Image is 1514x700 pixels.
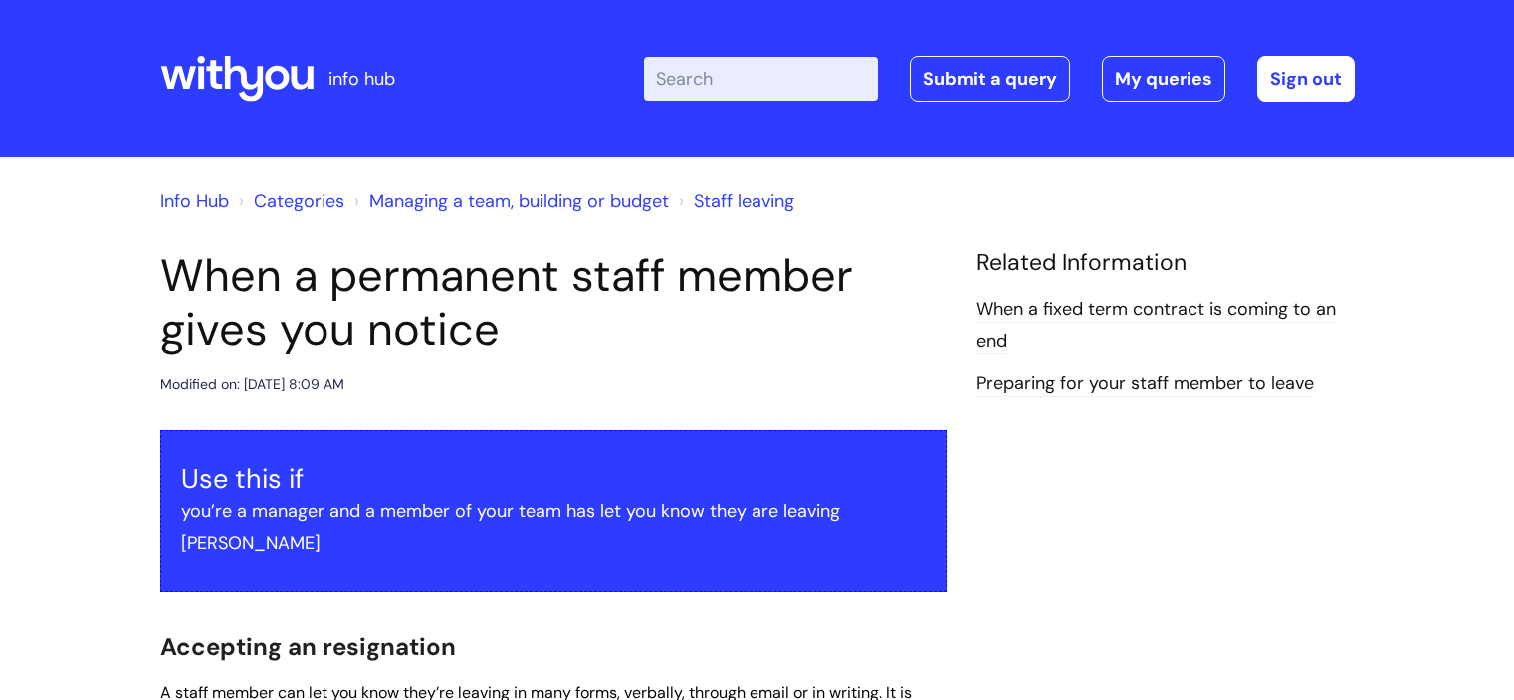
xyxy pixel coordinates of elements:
[674,185,794,217] li: Staff leaving
[181,463,926,495] h3: Use this if
[160,249,947,356] h1: When a permanent staff member gives you notice
[1257,56,1355,102] a: Sign out
[234,185,344,217] li: Solution home
[976,371,1314,397] a: Preparing for your staff member to leave
[160,631,456,662] span: Accepting an resignation
[254,189,344,213] a: Categories
[976,249,1355,277] h4: Related Information
[1102,56,1225,102] a: My queries
[181,495,926,560] p: you’re a manager and a member of your team has let you know they are leaving [PERSON_NAME]
[644,57,878,101] input: Search
[160,189,229,213] a: Info Hub
[349,185,669,217] li: Managing a team, building or budget
[369,189,669,213] a: Managing a team, building or budget
[694,189,794,213] a: Staff leaving
[328,63,395,95] p: info hub
[160,372,344,397] div: Modified on: [DATE] 8:09 AM
[644,56,1355,102] div: | -
[976,297,1336,354] a: When a fixed term contract is coming to an end
[910,56,1070,102] a: Submit a query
